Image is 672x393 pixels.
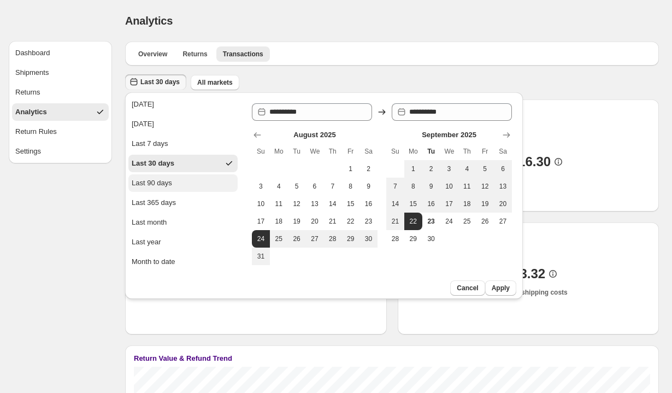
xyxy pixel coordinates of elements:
[288,230,306,248] button: Tuesday August 26 2025
[476,143,494,160] th: Friday
[128,96,238,113] button: [DATE]
[328,182,337,191] span: 7
[427,165,436,173] span: 2
[12,44,109,62] button: Dashboard
[323,143,341,160] th: Thursday
[485,280,516,296] button: Apply
[364,165,373,173] span: 2
[422,178,440,195] button: Tuesday September 9 2025
[494,213,512,230] button: Saturday September 27 2025
[328,217,337,226] span: 21
[427,200,436,208] span: 16
[128,273,238,290] button: Year to date
[386,178,404,195] button: Sunday September 7 2025
[270,230,288,248] button: Monday August 25 2025
[341,178,359,195] button: Friday August 8 2025
[458,160,476,178] button: Thursday September 4 2025
[489,288,568,297] p: Customer shipping costs
[440,160,458,178] button: Wednesday September 3 2025
[128,253,238,271] button: Month to date
[462,182,471,191] span: 11
[440,143,458,160] th: Wednesday
[274,147,284,156] span: Mo
[328,200,337,208] span: 14
[132,256,175,267] div: Month to date
[422,230,440,248] button: Tuesday September 30 2025
[288,213,306,230] button: Tuesday August 19 2025
[445,200,454,208] span: 17
[128,135,238,152] button: Last 7 days
[288,195,306,213] button: Tuesday August 12 2025
[427,234,436,243] span: 30
[440,195,458,213] button: Wednesday September 17 2025
[270,195,288,213] button: Monday August 11 2025
[406,108,651,116] button: Expected Refunds
[292,147,302,156] span: Tu
[223,50,263,58] span: Transactions
[292,217,302,226] span: 19
[391,234,400,243] span: 28
[476,160,494,178] button: Friday September 5 2025
[15,146,41,157] div: Settings
[252,143,270,160] th: Sunday
[341,230,359,248] button: Friday August 29 2025
[310,234,320,243] span: 27
[391,182,400,191] span: 7
[494,178,512,195] button: Saturday September 13 2025
[132,119,154,130] div: [DATE]
[15,67,49,78] div: Shipments
[458,213,476,230] button: Thursday September 25 2025
[306,195,324,213] button: Wednesday August 13 2025
[498,165,508,173] span: 6
[462,217,471,226] span: 25
[409,147,418,156] span: Mo
[12,84,109,101] button: Returns
[480,217,490,226] span: 26
[346,234,355,243] span: 29
[346,217,355,226] span: 22
[409,234,418,243] span: 29
[306,143,324,160] th: Wednesday
[12,103,109,121] button: Analytics
[494,143,512,160] th: Saturday
[404,178,422,195] button: Monday September 8 2025
[197,78,233,87] span: All markets
[292,182,302,191] span: 5
[359,213,378,230] button: Saturday August 23 2025
[494,160,512,178] button: Saturday September 6 2025
[386,230,404,248] button: Sunday September 28 2025
[462,147,471,156] span: Th
[140,78,180,86] span: Last 30 days
[292,234,302,243] span: 26
[341,160,359,178] button: Friday August 1 2025
[306,213,324,230] button: Wednesday August 20 2025
[274,234,284,243] span: 25
[250,127,265,143] button: Show previous month, July 2025
[256,182,266,191] span: 3
[498,200,508,208] span: 20
[364,234,373,243] span: 30
[252,178,270,195] button: Sunday August 3 2025
[404,143,422,160] th: Monday
[386,213,404,230] button: Sunday September 21 2025
[386,143,404,160] th: Sunday
[359,230,378,248] button: Saturday August 30 2025
[427,217,436,226] span: 23
[15,87,40,98] div: Returns
[310,147,320,156] span: We
[323,213,341,230] button: Thursday August 21 2025
[125,74,186,90] button: Last 30 days
[409,165,418,173] span: 1
[391,200,400,208] span: 14
[406,231,651,239] button: Return Shipping Costs
[182,50,207,58] span: Returns
[498,182,508,191] span: 13
[404,213,422,230] button: End of range Monday September 22 2025
[323,230,341,248] button: Thursday August 28 2025
[364,200,373,208] span: 16
[480,147,490,156] span: Fr
[498,217,508,226] span: 27
[457,284,478,292] span: Cancel
[132,217,167,228] div: Last month
[125,15,173,27] span: Analytics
